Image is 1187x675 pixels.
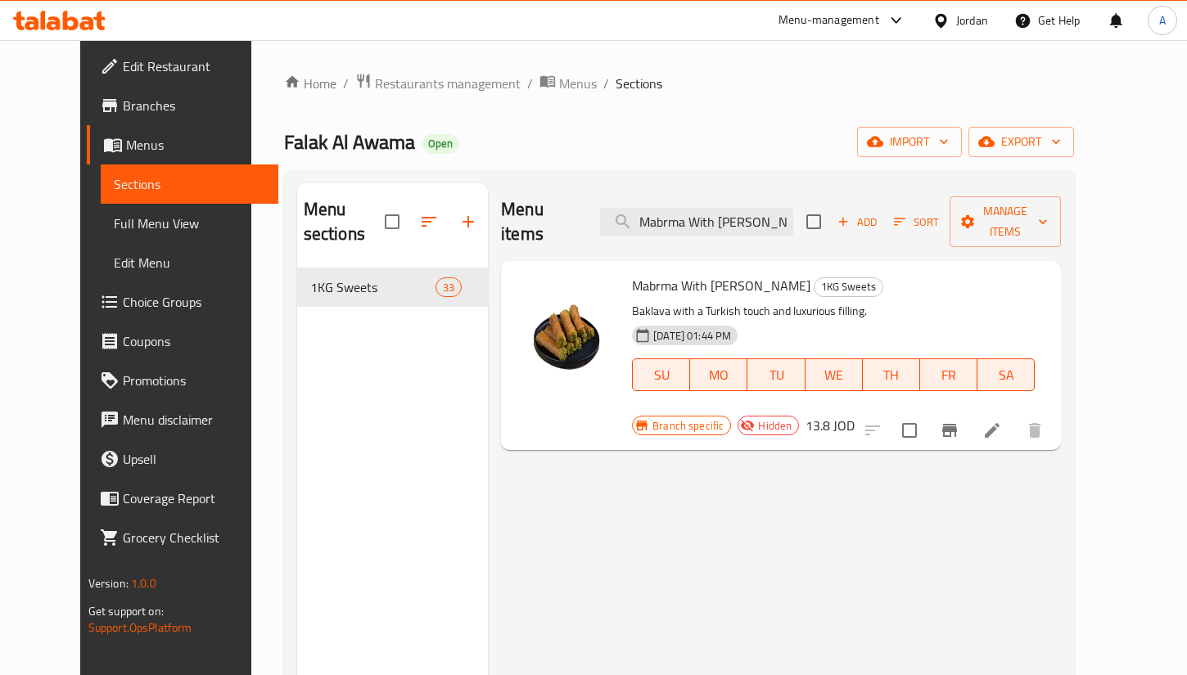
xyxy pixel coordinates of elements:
[123,528,265,547] span: Grocery Checklist
[87,400,278,439] a: Menu disclaimer
[797,205,831,239] span: Select section
[87,361,278,400] a: Promotions
[88,617,192,638] a: Support.OpsPlatform
[920,358,977,391] button: FR
[779,11,879,30] div: Menu-management
[123,410,265,430] span: Menu disclaimer
[101,243,278,282] a: Edit Menu
[815,277,882,296] span: 1KG Sweets
[539,73,597,94] a: Menus
[123,449,265,469] span: Upsell
[422,134,459,154] div: Open
[639,363,684,387] span: SU
[101,204,278,243] a: Full Menu View
[114,174,265,194] span: Sections
[123,56,265,76] span: Edit Restaurant
[436,277,462,297] div: items
[514,274,619,379] img: Mabrma With Halabi Pistachio
[869,363,914,387] span: TH
[87,518,278,557] a: Grocery Checklist
[616,74,662,93] span: Sections
[950,196,1062,247] button: Manage items
[697,363,741,387] span: MO
[1159,11,1166,29] span: A
[747,358,805,391] button: TU
[956,11,988,29] div: Jordan
[87,86,278,125] a: Branches
[87,125,278,164] a: Menus
[123,331,265,351] span: Coupons
[963,201,1049,242] span: Manage items
[87,282,278,322] a: Choice Groups
[812,363,856,387] span: WE
[806,358,863,391] button: WE
[1015,411,1054,450] button: delete
[101,164,278,204] a: Sections
[831,209,883,235] span: Add item
[527,74,533,93] li: /
[87,322,278,361] a: Coupons
[87,479,278,518] a: Coverage Report
[375,74,521,93] span: Restaurants management
[646,418,730,434] span: Branch specific
[603,74,609,93] li: /
[894,213,939,232] span: Sort
[355,73,521,94] a: Restaurants management
[883,209,950,235] span: Sort items
[123,96,265,115] span: Branches
[857,127,962,157] button: import
[835,213,879,232] span: Add
[449,202,488,241] button: Add section
[927,363,971,387] span: FR
[863,358,920,391] button: TH
[87,439,278,479] a: Upsell
[88,573,129,594] span: Version:
[297,268,488,307] div: 1KG Sweets33
[123,292,265,312] span: Choice Groups
[600,208,793,236] input: search
[343,74,349,93] li: /
[982,132,1061,152] span: export
[114,214,265,233] span: Full Menu View
[754,363,798,387] span: TU
[977,358,1035,391] button: SA
[422,137,459,151] span: Open
[930,411,969,450] button: Branch-specific-item
[123,371,265,390] span: Promotions
[690,358,747,391] button: MO
[284,73,1075,94] nav: breadcrumb
[310,277,436,297] span: 1KG Sweets
[751,418,798,434] span: Hidden
[559,74,597,93] span: Menus
[814,277,883,297] div: 1KG Sweets
[647,328,738,344] span: [DATE] 01:44 PM
[890,209,943,235] button: Sort
[831,209,883,235] button: Add
[632,358,690,391] button: SU
[284,74,336,93] a: Home
[297,261,488,313] nav: Menu sections
[87,47,278,86] a: Edit Restaurant
[984,363,1028,387] span: SA
[88,601,164,622] span: Get support on:
[304,197,385,246] h2: Menu sections
[126,135,265,155] span: Menus
[114,253,265,272] span: Edit Menu
[131,573,156,594] span: 1.0.0
[806,414,855,437] h6: 13.8 JOD
[284,124,415,160] span: Falak Al Awama
[870,132,949,152] span: import
[123,488,265,508] span: Coverage Report
[892,413,927,448] span: Select to update
[501,197,580,246] h2: Menu items
[436,280,461,295] span: 33
[968,127,1074,157] button: export
[632,301,1035,322] p: Baklava with a Turkish touch and luxurious filling.
[632,273,810,298] span: Mabrma With [PERSON_NAME]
